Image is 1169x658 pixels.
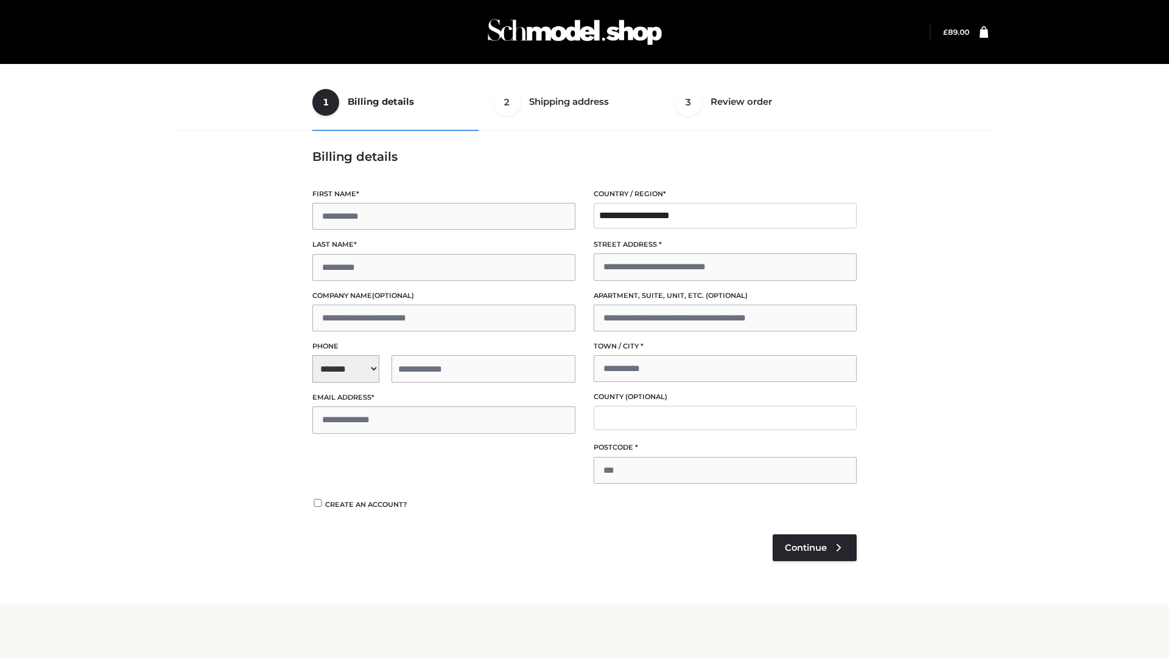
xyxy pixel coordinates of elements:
[594,188,857,200] label: Country / Region
[312,290,575,302] label: Company name
[594,341,857,352] label: Town / City
[594,391,857,403] label: County
[483,8,666,56] img: Schmodel Admin 964
[943,27,948,37] span: £
[312,149,857,164] h3: Billing details
[594,290,857,302] label: Apartment, suite, unit, etc.
[312,239,575,250] label: Last name
[785,542,827,553] span: Continue
[312,499,323,507] input: Create an account?
[943,27,969,37] bdi: 89.00
[312,392,575,403] label: Email address
[773,534,857,561] a: Continue
[594,442,857,453] label: Postcode
[325,500,407,509] span: Create an account?
[372,291,414,300] span: (optional)
[312,341,575,352] label: Phone
[312,188,575,200] label: First name
[594,239,857,250] label: Street address
[706,291,748,300] span: (optional)
[625,392,667,401] span: (optional)
[943,27,969,37] a: £89.00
